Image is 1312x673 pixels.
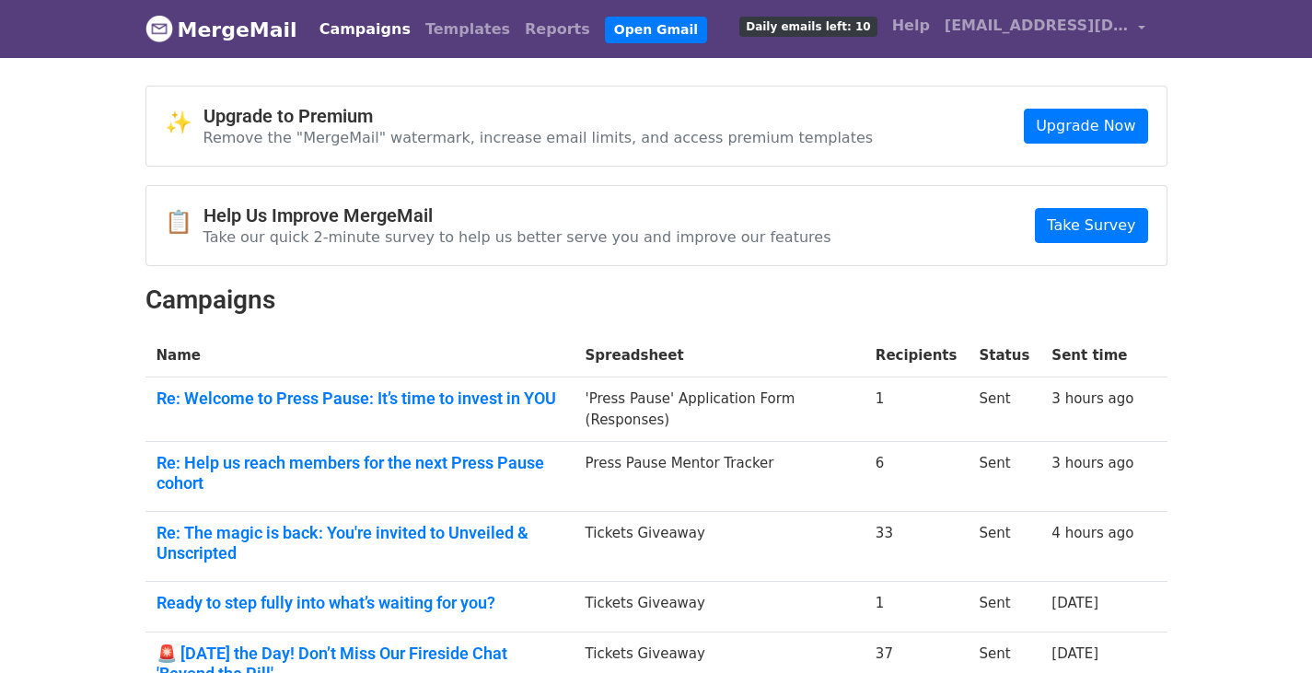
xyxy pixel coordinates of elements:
[1051,455,1133,471] a: 3 hours ago
[145,334,575,377] th: Name
[203,227,831,247] p: Take our quick 2-minute survey to help us better serve you and improve our features
[145,10,297,49] a: MergeMail
[968,442,1040,512] td: Sent
[1051,645,1098,662] a: [DATE]
[968,582,1040,632] td: Sent
[865,377,969,442] td: 1
[1051,390,1133,407] a: 3 hours ago
[968,377,1040,442] td: Sent
[945,15,1129,37] span: [EMAIL_ADDRESS][DOMAIN_NAME]
[145,284,1167,316] h2: Campaigns
[312,11,418,48] a: Campaigns
[157,389,563,409] a: Re: Welcome to Press Pause: It’s time to invest in YOU
[739,17,877,37] span: Daily emails left: 10
[157,453,563,493] a: Re: Help us reach members for the next Press Pause cohort
[1035,208,1147,243] a: Take Survey
[605,17,707,43] a: Open Gmail
[165,209,203,236] span: 📋
[157,523,563,563] a: Re: The magic is back: You're invited to Unveiled & Unscripted
[937,7,1153,51] a: [EMAIL_ADDRESS][DOMAIN_NAME]
[865,512,969,582] td: 33
[968,334,1040,377] th: Status
[575,582,865,632] td: Tickets Giveaway
[517,11,598,48] a: Reports
[203,204,831,226] h4: Help Us Improve MergeMail
[575,512,865,582] td: Tickets Giveaway
[575,334,865,377] th: Spreadsheet
[203,105,874,127] h4: Upgrade to Premium
[732,7,884,44] a: Daily emails left: 10
[865,334,969,377] th: Recipients
[575,442,865,512] td: Press Pause Mentor Tracker
[165,110,203,136] span: ✨
[1024,109,1147,144] a: Upgrade Now
[1051,595,1098,611] a: [DATE]
[203,128,874,147] p: Remove the "MergeMail" watermark, increase email limits, and access premium templates
[865,582,969,632] td: 1
[1040,334,1144,377] th: Sent time
[418,11,517,48] a: Templates
[575,377,865,442] td: 'Press Pause' Application Form (Responses)
[885,7,937,44] a: Help
[1051,525,1133,541] a: 4 hours ago
[865,442,969,512] td: 6
[145,15,173,42] img: MergeMail logo
[968,512,1040,582] td: Sent
[157,593,563,613] a: Ready to step fully into what’s waiting for you?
